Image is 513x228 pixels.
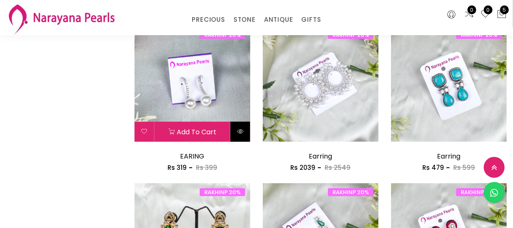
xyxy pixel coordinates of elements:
[464,9,474,20] a: 0
[484,5,493,14] span: 0
[180,151,204,161] a: EARING
[155,122,230,142] button: Add to cart
[480,9,490,20] a: 0
[453,163,475,172] span: Rs 599
[422,163,444,172] span: Rs 479
[437,151,460,161] a: Earring
[328,188,373,196] span: RAKHINP 20%
[196,163,217,172] span: Rs 399
[135,122,154,142] button: Add to wishlist
[325,163,350,172] span: Rs 2549
[234,13,256,26] a: STONE
[500,5,509,14] span: 5
[168,163,187,172] span: Rs 319
[301,13,321,26] a: GIFTS
[192,13,225,26] a: PRECIOUS
[200,188,245,196] span: RAKHINP 20%
[309,151,332,161] a: Earring
[290,163,315,172] span: Rs 2039
[497,9,507,20] button: 5
[231,122,250,142] button: Quick View
[467,5,476,14] span: 0
[456,188,502,196] span: RAKHINP 20%
[264,13,293,26] a: ANTIQUE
